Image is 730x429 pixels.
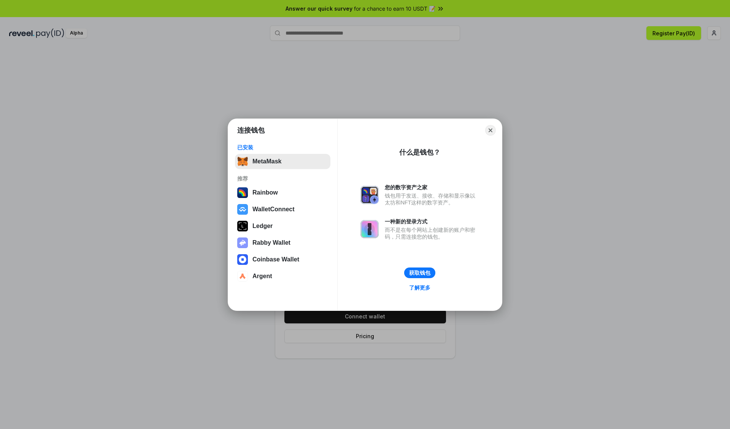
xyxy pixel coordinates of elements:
[385,226,479,240] div: 而不是在每个网站上创建新的账户和密码，只需连接您的钱包。
[252,256,299,263] div: Coinbase Wallet
[252,158,281,165] div: MetaMask
[235,218,330,234] button: Ledger
[235,154,330,169] button: MetaMask
[409,269,430,276] div: 获取钱包
[237,156,248,167] img: svg+xml,%3Csvg%20fill%3D%22none%22%20height%3D%2233%22%20viewBox%3D%220%200%2035%2033%22%20width%...
[237,204,248,215] img: svg+xml,%3Csvg%20width%3D%2228%22%20height%3D%2228%22%20viewBox%3D%220%200%2028%2028%22%20fill%3D...
[237,237,248,248] img: svg+xml,%3Csvg%20xmlns%3D%22http%3A%2F%2Fwww.w3.org%2F2000%2Fsvg%22%20fill%3D%22none%22%20viewBox...
[235,202,330,217] button: WalletConnect
[385,184,479,191] div: 您的数字资产之家
[237,254,248,265] img: svg+xml,%3Csvg%20width%3D%2228%22%20height%3D%2228%22%20viewBox%3D%220%200%2028%2028%22%20fill%3D...
[235,185,330,200] button: Rainbow
[385,218,479,225] div: 一种新的登录方式
[360,186,379,204] img: svg+xml,%3Csvg%20xmlns%3D%22http%3A%2F%2Fwww.w3.org%2F2000%2Fsvg%22%20fill%3D%22none%22%20viewBox...
[360,220,379,238] img: svg+xml,%3Csvg%20xmlns%3D%22http%3A%2F%2Fwww.w3.org%2F2000%2Fsvg%22%20fill%3D%22none%22%20viewBox...
[485,125,496,136] button: Close
[237,271,248,282] img: svg+xml,%3Csvg%20width%3D%2228%22%20height%3D%2228%22%20viewBox%3D%220%200%2028%2028%22%20fill%3D...
[235,269,330,284] button: Argent
[252,223,273,230] div: Ledger
[405,283,435,293] a: 了解更多
[399,148,440,157] div: 什么是钱包？
[237,175,328,182] div: 推荐
[409,284,430,291] div: 了解更多
[252,189,278,196] div: Rainbow
[237,221,248,231] img: svg+xml,%3Csvg%20xmlns%3D%22http%3A%2F%2Fwww.w3.org%2F2000%2Fsvg%22%20width%3D%2228%22%20height%3...
[237,126,265,135] h1: 连接钱包
[235,235,330,250] button: Rabby Wallet
[237,144,328,151] div: 已安装
[235,252,330,267] button: Coinbase Wallet
[404,268,435,278] button: 获取钱包
[252,239,290,246] div: Rabby Wallet
[237,187,248,198] img: svg+xml,%3Csvg%20width%3D%22120%22%20height%3D%22120%22%20viewBox%3D%220%200%20120%20120%22%20fil...
[252,206,295,213] div: WalletConnect
[385,192,479,206] div: 钱包用于发送、接收、存储和显示像以太坊和NFT这样的数字资产。
[252,273,272,280] div: Argent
